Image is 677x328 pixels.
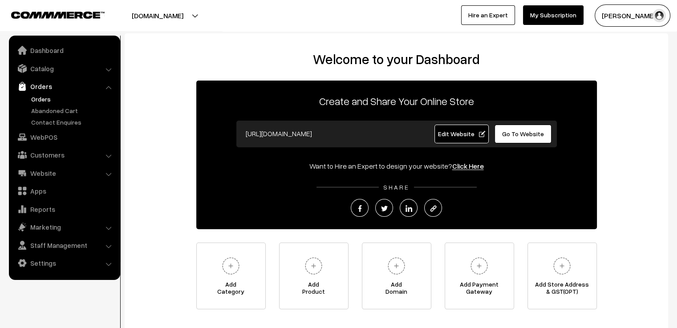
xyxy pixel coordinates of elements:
a: Apps [11,183,117,199]
img: plus.svg [467,254,491,278]
a: Customers [11,147,117,163]
img: COMMMERCE [11,12,105,18]
span: Edit Website [438,130,485,138]
span: Add Domain [362,281,431,299]
a: Catalog [11,61,117,77]
img: plus.svg [550,254,574,278]
button: [DOMAIN_NAME] [101,4,215,27]
a: AddProduct [279,243,349,309]
h2: Welcome to your Dashboard [134,51,659,67]
span: Add Store Address & GST(OPT) [528,281,596,299]
span: Add Payment Gateway [445,281,514,299]
a: Add PaymentGateway [445,243,514,309]
p: Create and Share Your Online Store [196,93,597,109]
a: Website [11,165,117,181]
a: Settings [11,255,117,271]
button: [PERSON_NAME] C [595,4,670,27]
a: Hire an Expert [461,5,515,25]
a: Dashboard [11,42,117,58]
a: Edit Website [434,125,489,143]
img: plus.svg [301,254,326,278]
span: Add Product [280,281,348,299]
a: COMMMERCE [11,9,89,20]
span: Go To Website [502,130,544,138]
img: plus.svg [384,254,409,278]
span: Add Category [197,281,265,299]
a: Click Here [452,162,484,170]
a: Orders [11,78,117,94]
a: Go To Website [495,125,552,143]
a: Orders [29,94,117,104]
a: Staff Management [11,237,117,253]
a: My Subscription [523,5,584,25]
a: WebPOS [11,129,117,145]
div: Want to Hire an Expert to design your website? [196,161,597,171]
a: Marketing [11,219,117,235]
img: plus.svg [219,254,243,278]
a: AddCategory [196,243,266,309]
a: Add Store Address& GST(OPT) [527,243,597,309]
a: Reports [11,201,117,217]
a: Contact Enquires [29,117,117,127]
a: Abandoned Cart [29,106,117,115]
a: AddDomain [362,243,431,309]
img: user [653,9,666,22]
span: SHARE [379,183,414,191]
